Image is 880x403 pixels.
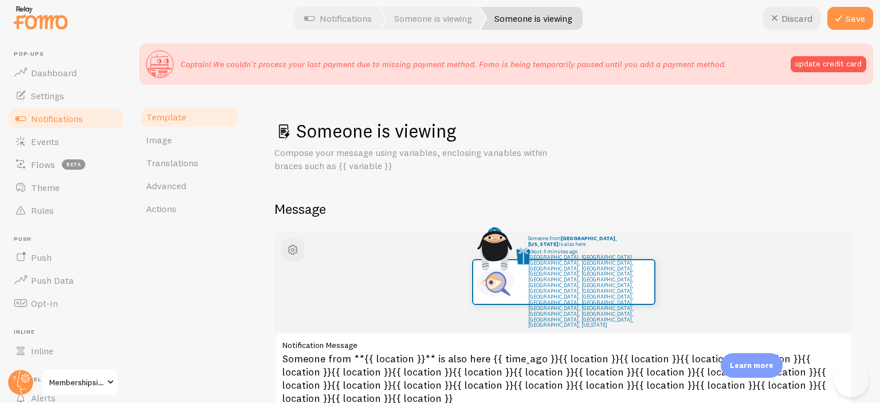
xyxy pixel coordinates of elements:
span: Theme [31,182,60,193]
a: Push [7,246,125,269]
span: Actions [146,203,176,214]
a: Template [139,105,239,128]
a: Settings [7,84,125,107]
span: Inline [14,328,125,336]
span: Rules [31,205,54,216]
a: Translations [139,151,239,174]
a: Flows beta [7,153,125,176]
h1: Someone is viewing [274,119,852,143]
a: Notifications [7,107,125,130]
small: about 4 minutes ago [528,249,639,255]
h2: Message [274,200,852,218]
a: Image [139,128,239,151]
div: Learn more [721,353,783,378]
span: Inline [31,345,53,357]
span: Dashboard [31,67,77,79]
a: Dashboard [7,61,125,84]
a: Actions [139,197,239,220]
span: Membershipsitechallenge (finaltest) [49,375,104,389]
span: Push [14,236,125,243]
span: Template [146,111,186,123]
span: Notifications [31,113,83,124]
p: Compose your message using variables, enclosing variables within braces such as {{ variable }} [274,146,549,173]
a: Theme [7,176,125,199]
span: Push [31,252,52,263]
p: Learn more [730,360,773,371]
span: Events [31,136,59,147]
span: Opt-In [31,298,58,309]
span: beta [62,159,85,170]
span: Pop-ups [14,50,125,58]
a: Opt-In [7,292,125,315]
p: Someone from is also here [GEOGRAPHIC_DATA], [GEOGRAPHIC_DATA], [GEOGRAPHIC_DATA], [GEOGRAPHIC_DA... [528,236,643,328]
img: Fomo [473,260,517,304]
span: Translations [146,157,198,169]
a: Inline [7,339,125,362]
a: Rules [7,199,125,222]
button: update credit card [791,56,866,72]
a: Membershipsitechallenge (finaltest) [41,369,119,396]
label: Notification Message [274,332,852,352]
span: Flows [31,159,55,170]
span: Advanced [146,180,186,191]
strong: [GEOGRAPHIC_DATA], [US_STATE] [528,235,617,247]
a: Events [7,130,125,153]
a: Advanced [139,174,239,197]
p: Captain! We couldn't process your last payment due to missing payment method. Fomo is being tempo... [180,58,726,70]
a: Push Data [7,269,125,292]
img: fomo-relay-logo-orange.svg [12,3,69,32]
span: Image [146,134,172,146]
span: Settings [31,90,64,101]
iframe: Help Scout Beacon - Open [834,363,869,397]
span: Push Data [31,275,74,286]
